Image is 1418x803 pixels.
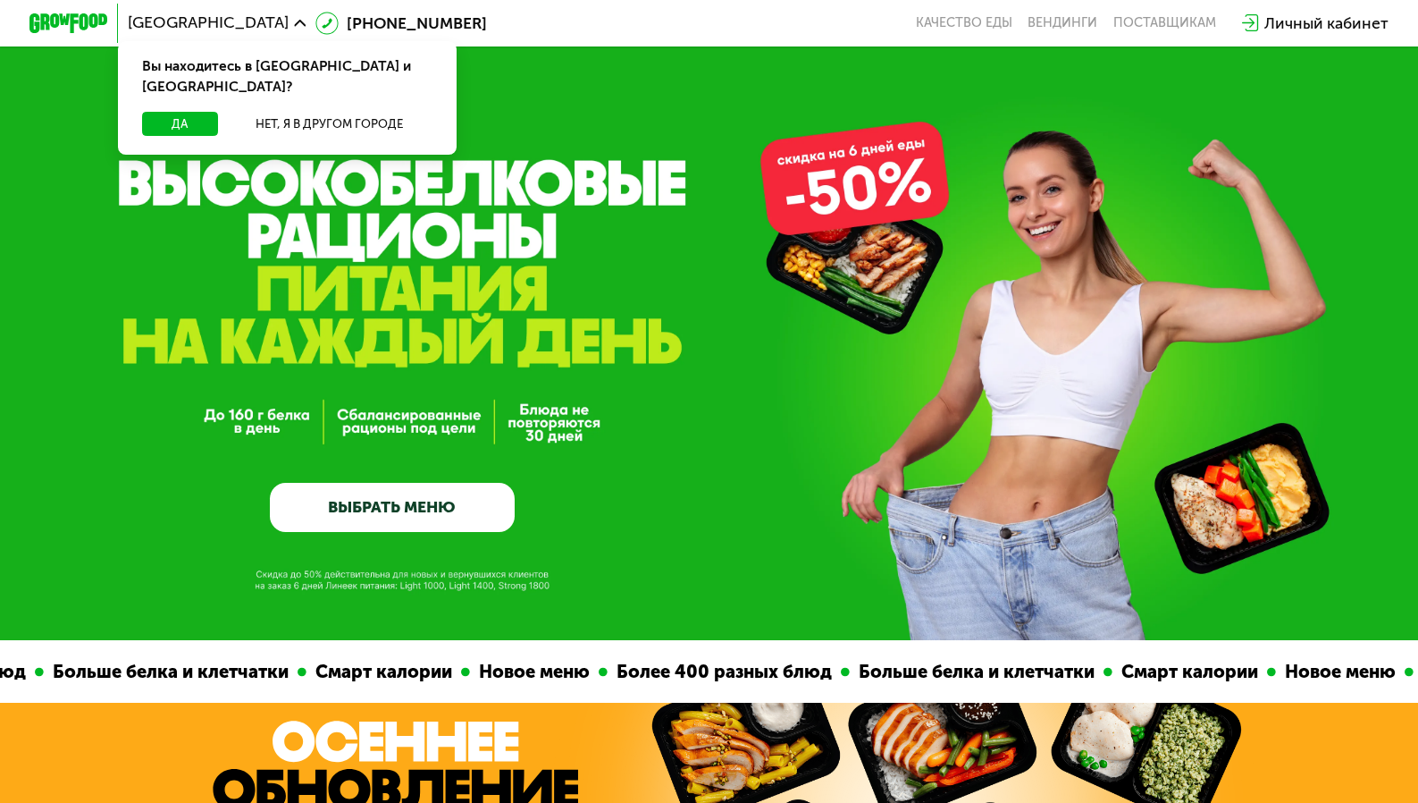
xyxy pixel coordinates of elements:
span: [GEOGRAPHIC_DATA] [128,15,289,31]
div: Вы находитесь в [GEOGRAPHIC_DATA] и [GEOGRAPHIC_DATA]? [118,41,457,112]
div: Более 400 разных блюд [608,658,841,686]
div: Новое меню [470,658,599,686]
div: Смарт калории [1112,658,1267,686]
a: Качество еды [916,15,1012,31]
div: Смарт калории [306,658,461,686]
div: поставщикам [1113,15,1216,31]
button: Нет, я в другом городе [226,112,433,135]
div: Больше белка и клетчатки [850,658,1103,686]
button: Да [142,112,218,135]
div: Личный кабинет [1264,12,1389,35]
a: [PHONE_NUMBER] [315,12,487,35]
a: Вендинги [1028,15,1097,31]
div: Новое меню [1276,658,1405,686]
div: Больше белка и клетчатки [44,658,298,686]
a: ВЫБРАТЬ МЕНЮ [270,483,515,532]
